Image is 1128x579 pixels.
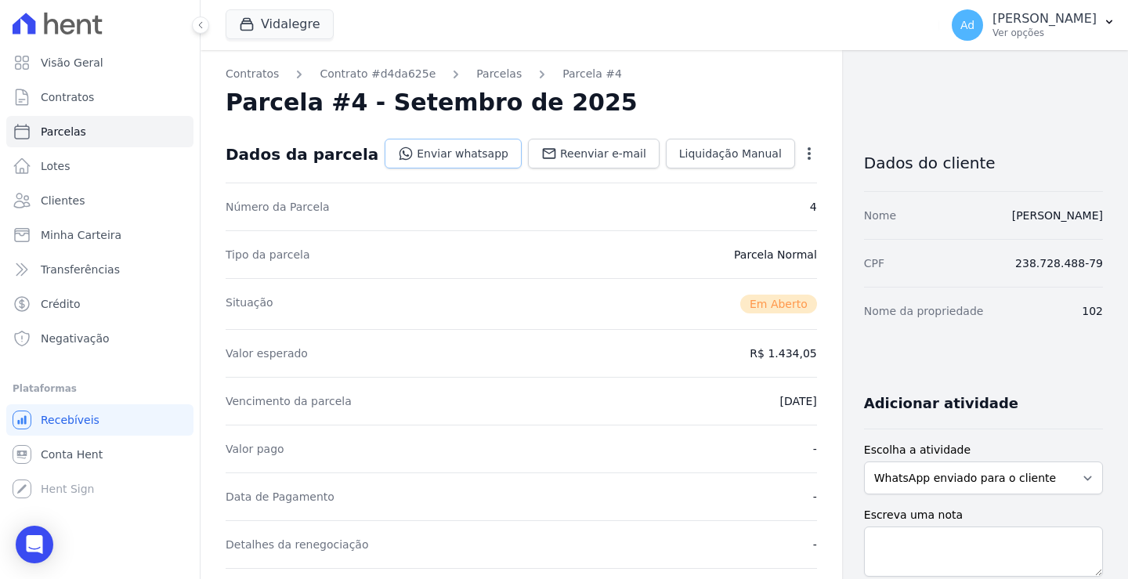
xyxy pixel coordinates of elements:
span: Transferências [41,262,120,277]
a: Contratos [226,66,279,82]
dt: Número da Parcela [226,199,330,215]
span: Recebíveis [41,412,99,428]
a: Minha Carteira [6,219,193,251]
button: Vidalegre [226,9,334,39]
h2: Parcela #4 - Setembro de 2025 [226,89,638,117]
dd: Parcela Normal [734,247,817,262]
dd: 102 [1082,303,1103,319]
dt: Valor pago [226,441,284,457]
p: Ver opções [992,27,1097,39]
a: Crédito [6,288,193,320]
dt: Nome da propriedade [864,303,984,319]
span: Reenviar e-mail [560,146,646,161]
a: Negativação [6,323,193,354]
dt: Vencimento da parcela [226,393,352,409]
span: Minha Carteira [41,227,121,243]
span: Lotes [41,158,70,174]
dd: 238.728.488-79 [1015,255,1103,271]
dd: R$ 1.434,05 [750,346,816,361]
dd: - [813,441,817,457]
span: Visão Geral [41,55,103,71]
span: Negativação [41,331,110,346]
a: Lotes [6,150,193,182]
div: Open Intercom Messenger [16,526,53,563]
a: Reenviar e-mail [528,139,660,168]
a: Contratos [6,81,193,113]
span: Em Aberto [740,295,817,313]
h3: Dados do cliente [864,154,1103,172]
div: Dados da parcela [226,145,378,164]
dd: [DATE] [779,393,816,409]
span: Crédito [41,296,81,312]
span: Ad [960,20,974,31]
nav: Breadcrumb [226,66,817,82]
p: [PERSON_NAME] [992,11,1097,27]
a: Liquidação Manual [666,139,795,168]
dd: - [813,537,817,552]
dt: Situação [226,295,273,313]
a: Transferências [6,254,193,285]
dt: Nome [864,208,896,223]
a: Parcelas [476,66,522,82]
a: Recebíveis [6,404,193,436]
dd: 4 [810,199,817,215]
a: Parcelas [6,116,193,147]
dt: Data de Pagamento [226,489,334,505]
dt: Valor esperado [226,346,308,361]
div: Plataformas [13,379,187,398]
label: Escolha a atividade [864,442,1103,458]
span: Conta Hent [41,447,103,462]
a: Contrato #d4da625e [320,66,436,82]
span: Parcelas [41,124,86,139]
a: [PERSON_NAME] [1012,209,1103,222]
button: Ad [PERSON_NAME] Ver opções [939,3,1128,47]
dd: - [813,489,817,505]
dt: Tipo da parcela [226,247,310,262]
span: Contratos [41,89,94,105]
a: Conta Hent [6,439,193,470]
dt: CPF [864,255,884,271]
span: Liquidação Manual [679,146,782,161]
h3: Adicionar atividade [864,394,1018,413]
a: Parcela #4 [562,66,622,82]
a: Clientes [6,185,193,216]
a: Visão Geral [6,47,193,78]
a: Enviar whatsapp [385,139,522,168]
span: Clientes [41,193,85,208]
label: Escreva uma nota [864,507,1103,523]
dt: Detalhes da renegociação [226,537,369,552]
